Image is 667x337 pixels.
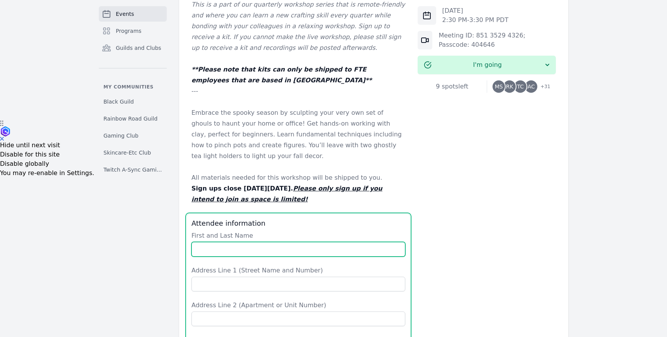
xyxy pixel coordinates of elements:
span: Programs [116,27,141,35]
a: Programs [99,23,167,39]
strong: Sign ups close [DATE][DATE]. [191,185,382,203]
span: Twitch A-Sync Gaming (TAG) Club [103,166,162,174]
p: 2:30 PM - 3:30 PM PDT [442,15,509,25]
a: Events [99,6,167,22]
span: I'm going [432,60,543,70]
p: All materials needed for this workshop will be shipped to you. [191,172,405,183]
a: Gaming Club [99,129,167,143]
div: 9 spots left [418,82,487,91]
button: I'm going [418,56,556,74]
p: --- [191,86,405,97]
nav: Sidebar [99,6,167,177]
a: Twitch A-Sync Gaming (TAG) Club [99,163,167,177]
a: Guilds and Clubs [99,40,167,56]
span: Guilds and Clubs [116,44,161,52]
em: This is a part of our quarterly workshop series that is remote-friendly and where you can learn a... [191,1,405,51]
span: Gaming Club [103,132,139,140]
label: Address Line 2 (Apartment or Unit Number) [191,301,405,310]
p: My communities [99,84,167,90]
label: Address Line 1 (Street Name and Number) [191,266,405,275]
a: Rainbow Road Guild [99,112,167,126]
span: + 31 [536,82,550,93]
span: AC [528,84,535,89]
p: Embrace the spooky season by sculpting your very own set of ghouls to haunt your home or office! ... [191,107,405,162]
span: Skincare-Etc Club [103,149,151,157]
span: Black Guild [103,98,134,106]
a: Black Guild [99,95,167,109]
span: Events [116,10,134,18]
span: MS [495,84,503,89]
label: First and Last Name [191,231,405,240]
span: TC [517,84,524,89]
span: Rainbow Road Guild [103,115,157,123]
a: Skincare-Etc Club [99,146,167,160]
a: Meeting ID: 851 3529 4326; Passcode: 404646 [438,32,525,48]
h3: Attendee information [191,219,405,228]
p: [DATE] [442,6,509,15]
span: RK [506,84,513,89]
em: **Please note that kits can only be shipped to FTE employees that are based in [GEOGRAPHIC_DATA]** [191,66,372,84]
